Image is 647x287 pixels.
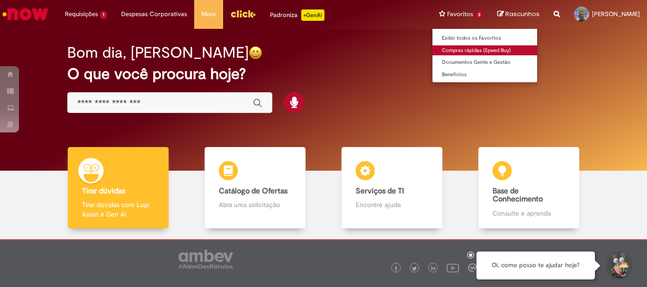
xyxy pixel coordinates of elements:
div: Oi, como posso te ajudar hoje? [476,252,595,279]
a: Tirar dúvidas Tirar dúvidas com Lupi Assist e Gen Ai [50,147,187,229]
a: Documentos Gente e Gestão [432,57,537,68]
a: Catálogo de Ofertas Abra uma solicitação [187,147,323,229]
p: +GenAi [301,9,324,21]
a: Rascunhos [497,10,539,19]
p: Encontre ajuda [356,200,428,209]
b: Serviços de TI [356,186,404,196]
span: Favoritos [447,9,473,19]
b: Catálogo de Ofertas [219,186,288,196]
p: Abra uma solicitação [219,200,291,209]
img: happy-face.png [249,46,262,60]
a: Benefícios [432,70,537,80]
span: Despesas Corporativas [121,9,187,19]
p: Tirar dúvidas com Lupi Assist e Gen Ai [82,200,154,219]
a: Compras rápidas (Speed Buy) [432,45,537,56]
img: ServiceNow [1,5,50,24]
img: logo_footer_linkedin.png [431,266,436,271]
b: Tirar dúvidas [82,186,125,196]
div: Padroniza [270,9,324,21]
span: 1 [100,11,107,19]
h2: Bom dia, [PERSON_NAME] [67,44,249,61]
img: logo_footer_workplace.png [468,263,476,272]
ul: Favoritos [432,28,538,83]
a: Base de Conhecimento Consulte e aprenda [460,147,597,229]
img: click_logo_yellow_360x200.png [230,7,256,21]
a: Exibir todos os Favoritos [432,33,537,43]
a: Serviços de TI Encontre ajuda [323,147,460,229]
h2: O que você procura hoje? [67,66,580,82]
img: logo_footer_twitter.png [412,266,417,271]
img: logo_footer_facebook.png [394,266,398,271]
button: Iniciar Conversa de Suporte [604,252,633,280]
b: Base de Conhecimento [493,186,543,204]
span: 3 [475,11,483,19]
span: [PERSON_NAME] [592,10,640,18]
img: logo_footer_youtube.png [447,261,459,274]
span: Rascunhos [505,9,539,18]
p: Consulte e aprenda [493,209,565,218]
span: More [201,9,216,19]
span: Requisições [65,9,98,19]
img: logo_footer_ambev_rotulo_gray.png [179,250,233,269]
